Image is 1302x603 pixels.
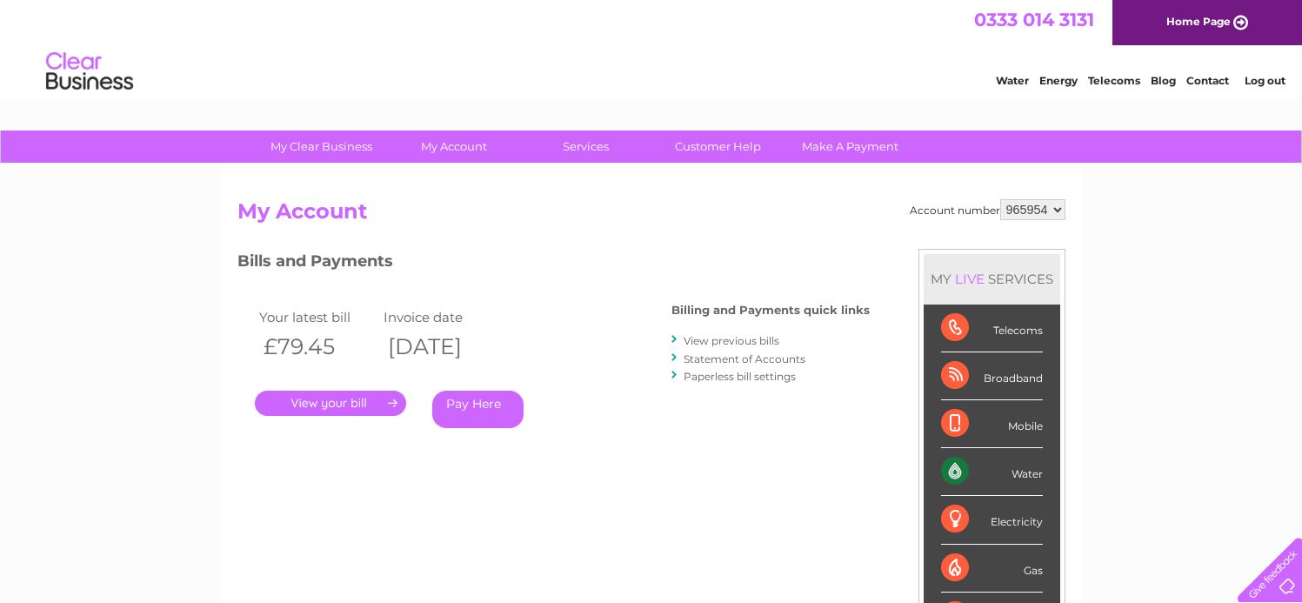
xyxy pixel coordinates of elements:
th: [DATE] [379,329,504,365]
a: Statement of Accounts [684,352,805,365]
td: Invoice date [379,305,504,329]
h4: Billing and Payments quick links [671,304,870,317]
img: logo.png [45,45,134,98]
div: Account number [910,199,1065,220]
a: My Account [382,131,525,163]
div: MY SERVICES [924,254,1060,304]
div: Clear Business is a trading name of Verastar Limited (registered in [GEOGRAPHIC_DATA] No. 3667643... [241,10,1063,84]
div: Mobile [941,400,1043,448]
a: Pay Here [432,391,524,428]
a: Contact [1186,74,1229,87]
div: LIVE [951,271,988,287]
a: . [255,391,406,416]
div: Telecoms [941,305,1043,352]
div: Broadband [941,352,1043,400]
a: Water [996,74,1029,87]
a: Telecoms [1088,74,1140,87]
h2: My Account [237,199,1065,232]
a: Paperless bill settings [684,370,796,383]
a: Log out [1245,74,1285,87]
a: My Clear Business [250,131,393,163]
div: Electricity [941,496,1043,544]
a: Services [514,131,658,163]
td: Your latest bill [255,305,380,329]
a: Make A Payment [778,131,922,163]
a: 0333 014 3131 [974,9,1094,30]
a: View previous bills [684,334,779,347]
h3: Bills and Payments [237,249,870,279]
div: Gas [941,545,1043,593]
a: Customer Help [646,131,790,163]
a: Blog [1151,74,1176,87]
div: Water [941,448,1043,496]
a: Energy [1039,74,1078,87]
th: £79.45 [255,329,380,365]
